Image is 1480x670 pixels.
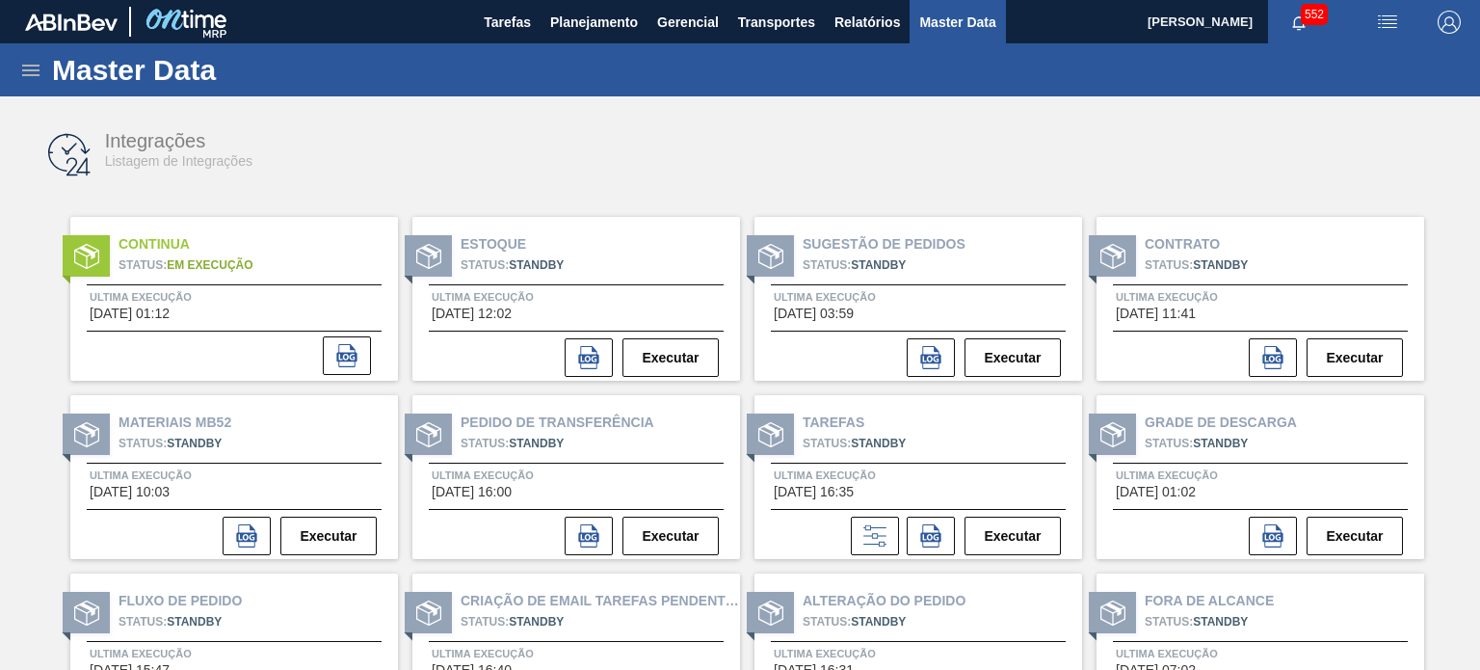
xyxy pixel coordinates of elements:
[1301,4,1328,25] span: 552
[90,466,272,485] span: Ultima Execução
[621,515,721,557] div: Executar
[1100,244,1125,269] img: status
[803,234,1082,255] span: Sugestão de Pedidos
[432,466,614,485] span: Ultima Execução
[907,517,963,555] div: Exibir logs
[119,615,167,629] span: Status:
[1249,517,1305,555] div: Exibir logs
[1305,336,1405,379] div: Executar
[1145,234,1424,255] span: Contrato
[119,591,398,611] span: Fluxo de Pedido
[1305,515,1405,557] div: Executar
[738,11,815,34] span: Transportes
[1116,307,1196,321] span: [DATE] 11:41
[90,644,272,663] span: Ultima Execução
[1193,258,1248,272] span: StandBy
[509,437,564,450] span: StandBy
[758,601,783,626] img: status
[461,258,509,272] span: Status:
[119,433,381,455] span: [object Object]
[774,485,854,499] span: [DATE] 16:35
[803,413,1082,433] span: Tarefas
[963,515,1063,557] div: Executar
[509,258,564,272] span: StandBy
[461,234,740,255] span: Estoque
[803,615,851,629] span: Status:
[1249,338,1305,377] div: Exibir logs
[803,611,1065,633] span: [object Object]
[461,255,723,277] span: [object Object]
[484,11,531,34] span: Tarefas
[851,615,906,629] span: StandBy
[1307,517,1403,555] button: Executar
[758,244,783,269] img: status
[432,287,614,307] span: Ultima Execução
[965,338,1061,377] button: Executar
[565,517,621,555] div: Log
[550,11,638,34] span: Planejamento
[774,307,854,321] span: [DATE] 03:59
[461,611,723,633] span: [object Object]
[1145,615,1193,629] span: Status:
[167,615,222,629] span: StandBy
[1193,437,1248,450] span: StandBy
[1438,11,1461,34] img: Logout
[461,433,723,455] span: [object Object]
[1249,517,1305,555] div: Log
[1116,644,1298,663] span: Ultima Execução
[509,615,564,629] span: StandBy
[461,413,740,433] span: Pedido de Transferência
[1145,258,1193,272] span: Status:
[774,644,956,663] span: Ultima Execução
[919,11,995,34] span: Master Data
[119,611,381,633] span: [object Object]
[565,338,621,377] div: Log
[622,517,719,555] button: Executar
[90,485,170,499] span: [DATE] 10:03
[416,422,441,447] img: status
[90,307,170,321] span: [DATE] 01:12
[323,336,379,375] div: Exibir logs
[1307,338,1403,377] button: Executar
[758,422,783,447] img: status
[167,437,222,450] span: StandBy
[1116,287,1298,307] span: Ultima Execução
[851,517,907,555] div: Ajustes da integração
[461,437,509,450] span: Status:
[1145,437,1193,450] span: Status:
[416,244,441,269] img: status
[851,437,906,450] span: StandBy
[105,130,206,151] span: Integrações
[907,338,963,377] div: Exibir logs
[432,307,512,321] span: [DATE] 12:02
[907,338,963,377] div: Log
[223,517,278,555] div: Log
[774,466,956,485] span: Ultima Execução
[565,338,621,377] div: Exibir logs
[416,601,441,626] img: status
[622,338,719,377] button: Executar
[167,258,252,272] span: Em Execução
[119,234,398,255] span: Continua
[565,517,621,555] div: Exibir logs
[119,258,167,272] span: Status:
[105,153,252,169] span: Listagem de Integrações
[1116,466,1298,485] span: Ultima Execução
[74,601,99,626] img: status
[278,515,379,557] div: Executar
[965,517,1061,555] button: Executar
[657,11,719,34] span: Gerencial
[1193,615,1248,629] span: StandBy
[1145,255,1407,277] span: [object Object]
[52,59,394,81] h1: Master Data
[1145,413,1424,433] span: Grade de Descarga
[74,422,99,447] img: status
[280,517,377,555] button: Executar
[803,255,1065,277] span: [object Object]
[432,485,512,499] span: [DATE] 16:00
[803,591,1082,611] span: Alteração do Pedido
[323,336,379,375] div: Log
[1116,485,1196,499] span: [DATE] 01:02
[834,11,900,34] span: Relatórios
[851,258,906,272] span: StandBy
